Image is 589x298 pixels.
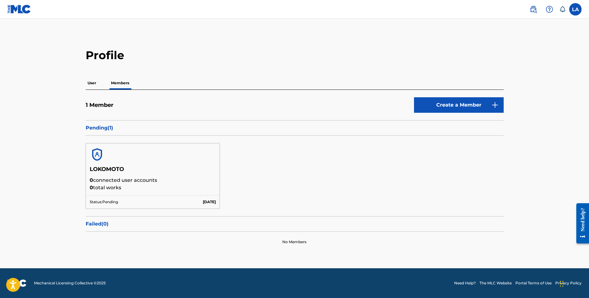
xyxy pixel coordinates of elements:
h5: 1 Member [86,102,113,109]
a: Public Search [527,3,540,15]
img: MLC Logo [7,5,31,14]
p: Status: Pending [90,199,118,205]
p: connected user accounts [90,177,216,184]
iframe: Resource Center [572,198,589,248]
h2: Profile [86,48,504,62]
div: Drag [560,274,564,293]
div: Notifications [559,6,566,12]
a: The MLC Website [480,280,512,286]
h5: LOKOMOTO [90,166,216,177]
p: total works [90,184,216,191]
p: Failed ( 0 ) [86,220,504,228]
img: 9d2ae6d4665cec9f34b9.svg [491,101,499,109]
div: Help [543,3,556,15]
div: User Menu [569,3,582,15]
iframe: Chat Widget [558,268,589,298]
p: No Members [282,239,306,245]
img: search [530,6,537,13]
a: Need Help? [454,280,476,286]
p: Members [109,77,131,90]
img: help [546,6,553,13]
span: Mechanical Licensing Collective © 2025 [34,280,106,286]
span: 0 [90,185,93,191]
p: Pending ( 1 ) [86,124,504,132]
span: 0 [90,177,93,183]
p: User [86,77,98,90]
img: account [90,147,105,162]
p: [DATE] [203,199,216,205]
a: Privacy Policy [555,280,582,286]
a: Create a Member [414,97,504,113]
img: logo [7,279,27,287]
a: Portal Terms of Use [515,280,552,286]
